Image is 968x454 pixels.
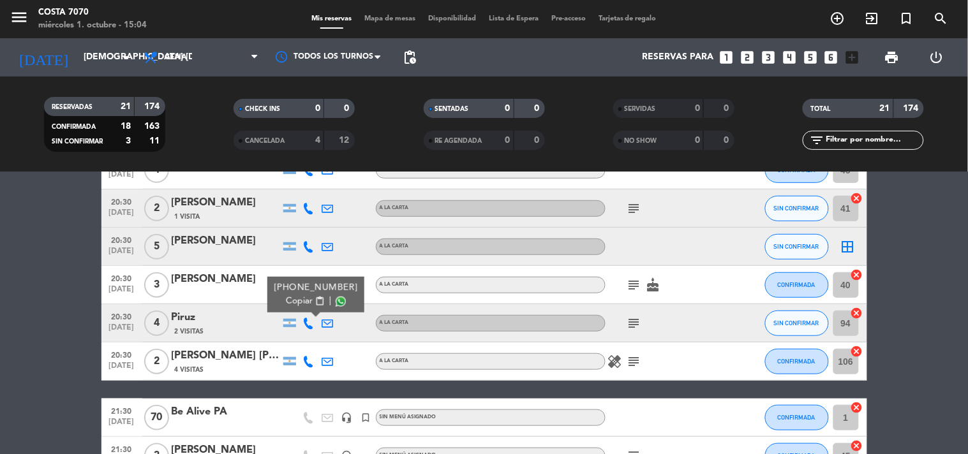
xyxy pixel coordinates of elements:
[144,349,169,374] span: 2
[824,133,923,147] input: Filtrar por nombre...
[627,316,642,331] i: subject
[274,281,357,295] div: [PHONE_NUMBER]
[144,311,169,336] span: 4
[121,102,131,111] strong: 21
[245,138,285,144] span: CANCELADA
[10,8,29,31] button: menu
[52,138,103,145] span: SIN CONFIRMAR
[627,201,642,216] i: subject
[286,295,325,308] button: Copiarcontent_paste
[106,170,138,185] span: [DATE]
[315,104,320,113] strong: 0
[345,104,352,113] strong: 0
[121,122,131,131] strong: 18
[840,239,856,254] i: border_all
[765,349,829,374] button: CONFIRMADA
[172,233,280,249] div: [PERSON_NAME]
[52,104,93,110] span: RESERVADAS
[380,414,436,420] span: Sin menú asignado
[361,412,372,423] i: turned_in_not
[760,49,777,66] i: looks_3
[765,272,829,298] button: CONFIRMADA
[172,194,280,211] div: [PERSON_NAME]
[830,11,845,26] i: add_circle_outline
[10,43,77,71] i: [DATE]
[646,277,661,293] i: cake
[38,19,147,32] div: miércoles 1. octubre - 15:04
[482,15,545,22] span: Lista de Espera
[695,136,700,145] strong: 0
[545,15,592,22] span: Pre-acceso
[380,167,409,172] span: A LA CARTA
[380,320,409,325] span: A LA CARTA
[765,234,829,260] button: SIN CONFIRMAR
[625,106,656,112] span: SERVIDAS
[435,138,482,144] span: RE AGENDADA
[172,348,280,364] div: [PERSON_NAME] [PERSON_NAME]
[175,212,200,222] span: 1 Visita
[106,209,138,223] span: [DATE]
[765,311,829,336] button: SIN CONFIRMAR
[144,102,162,111] strong: 174
[149,136,162,145] strong: 11
[534,136,542,145] strong: 0
[851,307,863,319] i: cancel
[315,297,324,306] span: content_paste
[172,271,280,288] div: [PERSON_NAME]
[172,404,280,420] div: Be Alive PA
[765,196,829,221] button: SIN CONFIRMAR
[823,49,840,66] i: looks_6
[341,412,353,423] i: headset_mic
[765,405,829,430] button: CONFIRMADA
[810,106,830,112] span: TOTAL
[774,205,819,212] span: SIN CONFIRMAR
[422,15,482,22] span: Disponibilidad
[774,319,819,326] span: SIN CONFIRMAR
[865,11,880,26] i: exit_to_app
[695,104,700,113] strong: 0
[144,405,169,430] span: 70
[844,49,861,66] i: add_box
[380,244,409,249] span: A LA CARTA
[534,104,542,113] strong: 0
[106,285,138,300] span: [DATE]
[106,347,138,362] span: 20:30
[175,326,204,337] span: 2 Visitas
[119,50,134,65] i: arrow_drop_down
[38,6,147,19] div: Costa 7070
[625,138,657,144] span: NO SHOW
[106,323,138,338] span: [DATE]
[305,15,358,22] span: Mis reservas
[778,414,815,421] span: CONFIRMADA
[106,247,138,261] span: [DATE]
[245,106,280,112] span: CHECK INS
[880,104,890,113] strong: 21
[144,122,162,131] strong: 163
[904,104,921,113] strong: 174
[315,136,320,145] strong: 4
[106,403,138,418] span: 21:30
[106,232,138,247] span: 20:30
[380,205,409,210] span: A LA CARTA
[380,358,409,363] span: A LA CARTA
[724,136,731,145] strong: 0
[778,358,815,365] span: CONFIRMADA
[899,11,914,26] i: turned_in_not
[106,194,138,209] span: 20:30
[774,243,819,250] span: SIN CONFIRMAR
[642,52,713,62] span: Reservas para
[175,365,204,375] span: 4 Visitas
[358,15,422,22] span: Mapa de mesas
[809,133,824,148] i: filter_list
[435,106,469,112] span: SENTADAS
[144,196,169,221] span: 2
[851,268,863,281] i: cancel
[10,8,29,27] i: menu
[106,270,138,285] span: 20:30
[380,282,409,287] span: A LA CARTA
[851,192,863,205] i: cancel
[781,49,798,66] i: looks_4
[106,362,138,376] span: [DATE]
[165,53,187,62] span: Cena
[505,104,510,113] strong: 0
